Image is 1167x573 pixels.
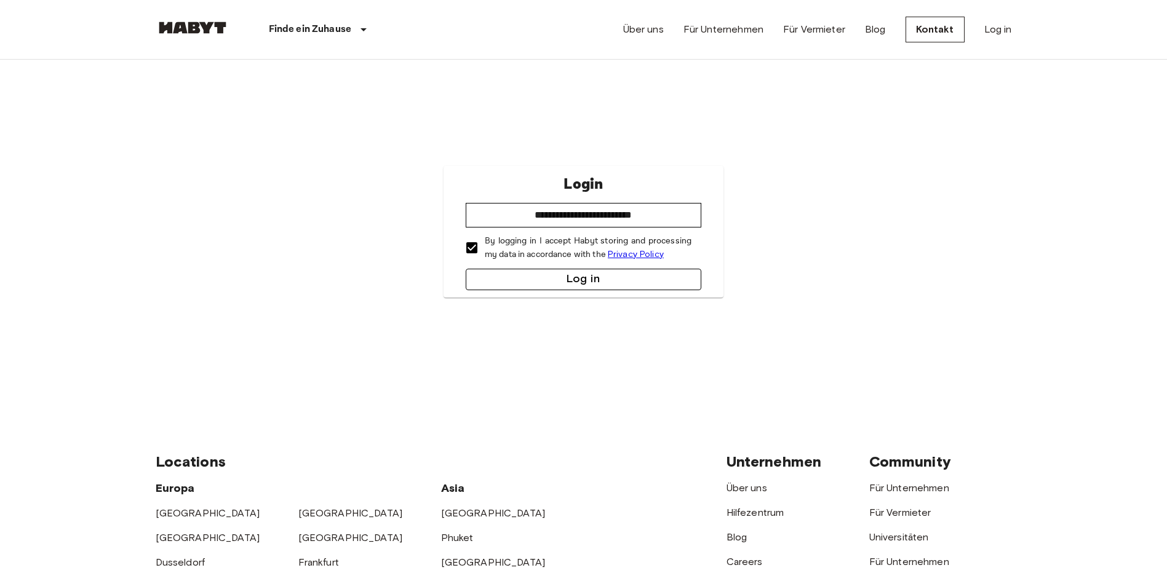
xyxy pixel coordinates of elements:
a: [GEOGRAPHIC_DATA] [156,507,260,519]
a: [GEOGRAPHIC_DATA] [441,556,546,568]
a: Über uns [727,482,767,494]
a: [GEOGRAPHIC_DATA] [298,532,403,543]
a: [GEOGRAPHIC_DATA] [298,507,403,519]
a: Frankfurt [298,556,339,568]
a: Privacy Policy [608,249,664,259]
span: Community [869,452,951,470]
a: Careers [727,556,763,567]
a: Für Vermieter [783,22,845,37]
p: Login [564,173,603,196]
span: Asia [441,481,465,495]
a: Log in [984,22,1012,37]
p: By logging in I accept Habyt storing and processing my data in accordance with the [485,235,691,261]
a: [GEOGRAPHIC_DATA] [156,532,260,543]
a: Blog [865,22,886,37]
a: Hilfezentrum [727,507,784,518]
span: Europa [156,481,195,495]
a: Dusseldorf [156,556,205,568]
a: Kontakt [906,17,965,42]
p: Finde ein Zuhause [269,22,352,37]
a: Phuket [441,532,474,543]
img: Habyt [156,22,229,34]
button: Log in [466,269,701,290]
span: Unternehmen [727,452,822,470]
a: Über uns [623,22,664,37]
a: Für Unternehmen [683,22,763,37]
span: Locations [156,452,226,470]
a: Für Unternehmen [869,482,949,494]
a: Für Vermieter [869,507,931,518]
a: Für Unternehmen [869,556,949,567]
a: Blog [727,531,747,543]
a: Universitäten [869,531,929,543]
a: [GEOGRAPHIC_DATA] [441,507,546,519]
